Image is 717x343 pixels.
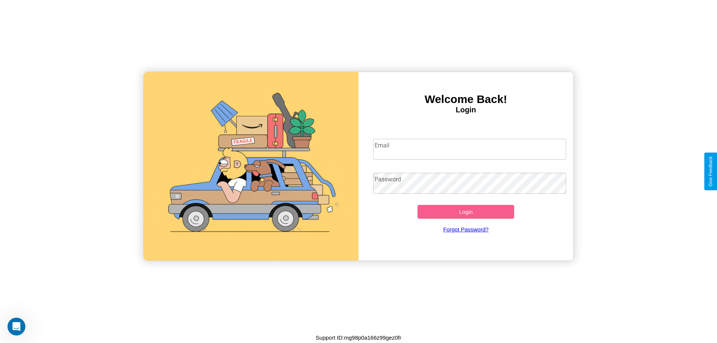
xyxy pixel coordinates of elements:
[7,318,25,336] iframe: Intercom live chat
[144,72,358,261] img: gif
[418,205,514,219] button: Login
[369,219,563,240] a: Forgot Password?
[316,333,401,343] p: Support ID: mg98p0a166z99gez0fr
[358,93,573,106] h3: Welcome Back!
[358,106,573,114] h4: Login
[708,156,713,187] div: Give Feedback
